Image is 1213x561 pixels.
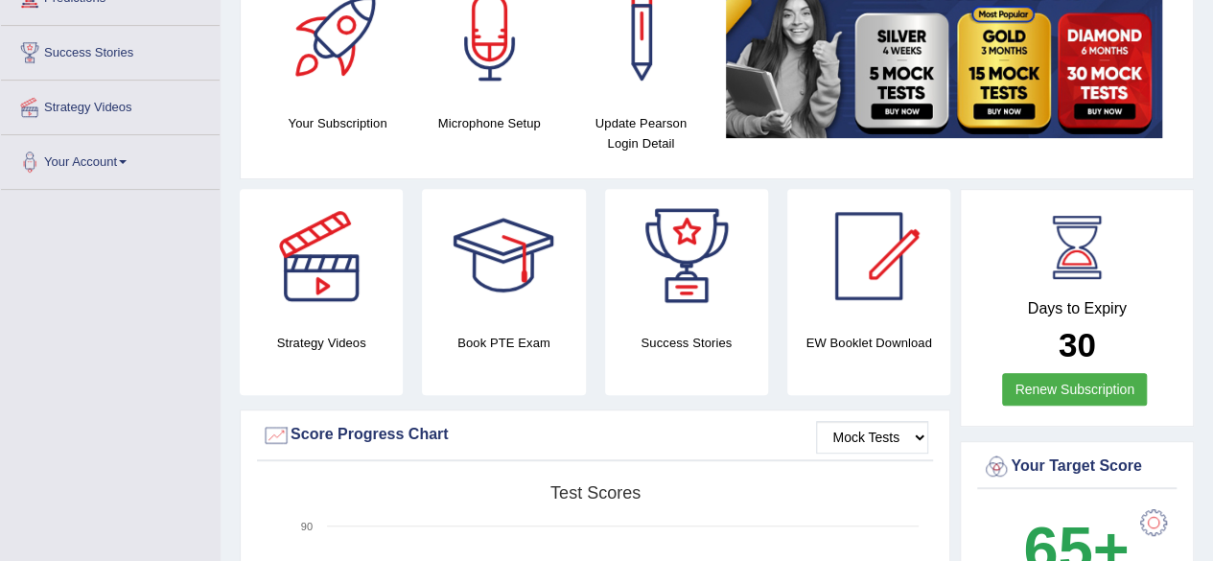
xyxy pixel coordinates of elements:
h4: Success Stories [605,333,768,353]
text: 90 [301,521,313,532]
a: Renew Subscription [1002,373,1147,406]
h4: EW Booklet Download [787,333,950,353]
div: Your Target Score [982,453,1172,481]
div: Score Progress Chart [262,421,928,450]
h4: Book PTE Exam [422,333,585,353]
h4: Your Subscription [271,113,404,133]
h4: Days to Expiry [982,300,1172,317]
a: Strategy Videos [1,81,220,129]
h4: Strategy Videos [240,333,403,353]
h4: Update Pearson Login Detail [574,113,707,153]
tspan: Test scores [550,483,641,503]
a: Your Account [1,135,220,183]
h4: Microphone Setup [423,113,555,133]
a: Success Stories [1,26,220,74]
b: 30 [1059,326,1096,363]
